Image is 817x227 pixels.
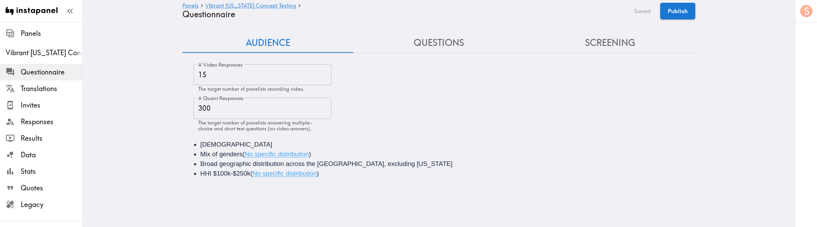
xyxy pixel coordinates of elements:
[200,160,453,167] span: Broad geographic distribution across the [GEOGRAPHIC_DATA], excluding [US_STATE]
[21,167,82,176] span: Stats
[182,3,199,9] a: Panels
[200,150,242,158] span: Mix of genders
[205,3,296,9] a: Vibrant [US_STATE] Concept Testing
[804,5,809,17] span: S
[198,95,244,102] label: # Quant Responses
[21,200,82,209] span: Legacy
[353,33,524,53] button: Questions
[182,9,625,19] h4: Questionnaire
[524,33,695,53] button: Screening
[21,29,82,38] span: Panels
[182,131,695,187] div: Audience
[21,134,82,143] span: Results
[317,170,319,177] span: )
[21,150,82,160] span: Data
[660,3,695,19] button: Publish
[198,86,304,92] span: The target number of panelists recording video.
[799,4,813,18] button: S
[200,141,272,148] span: [DEMOGRAPHIC_DATA]
[21,100,82,110] span: Invites
[252,170,317,177] span: No specific distribution
[198,61,243,69] label: # Video Responses
[200,170,250,177] span: HHI $100k-$250k
[182,33,695,53] div: Questionnaire Audience/Questions/Screening Tab Navigation
[309,150,311,158] span: )
[182,33,353,53] button: Audience
[245,150,309,158] span: No specific distribution
[21,183,82,193] span: Quotes
[21,67,82,77] span: Questionnaire
[250,170,252,177] span: (
[21,117,82,127] span: Responses
[21,84,82,93] span: Translations
[242,150,244,158] span: (
[6,48,82,58] div: Vibrant Arizona Concept Testing
[198,120,312,132] span: The target number of panelists answering multiple-choice and short text questions (no video answe...
[6,48,82,58] span: Vibrant [US_STATE] Concept Testing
